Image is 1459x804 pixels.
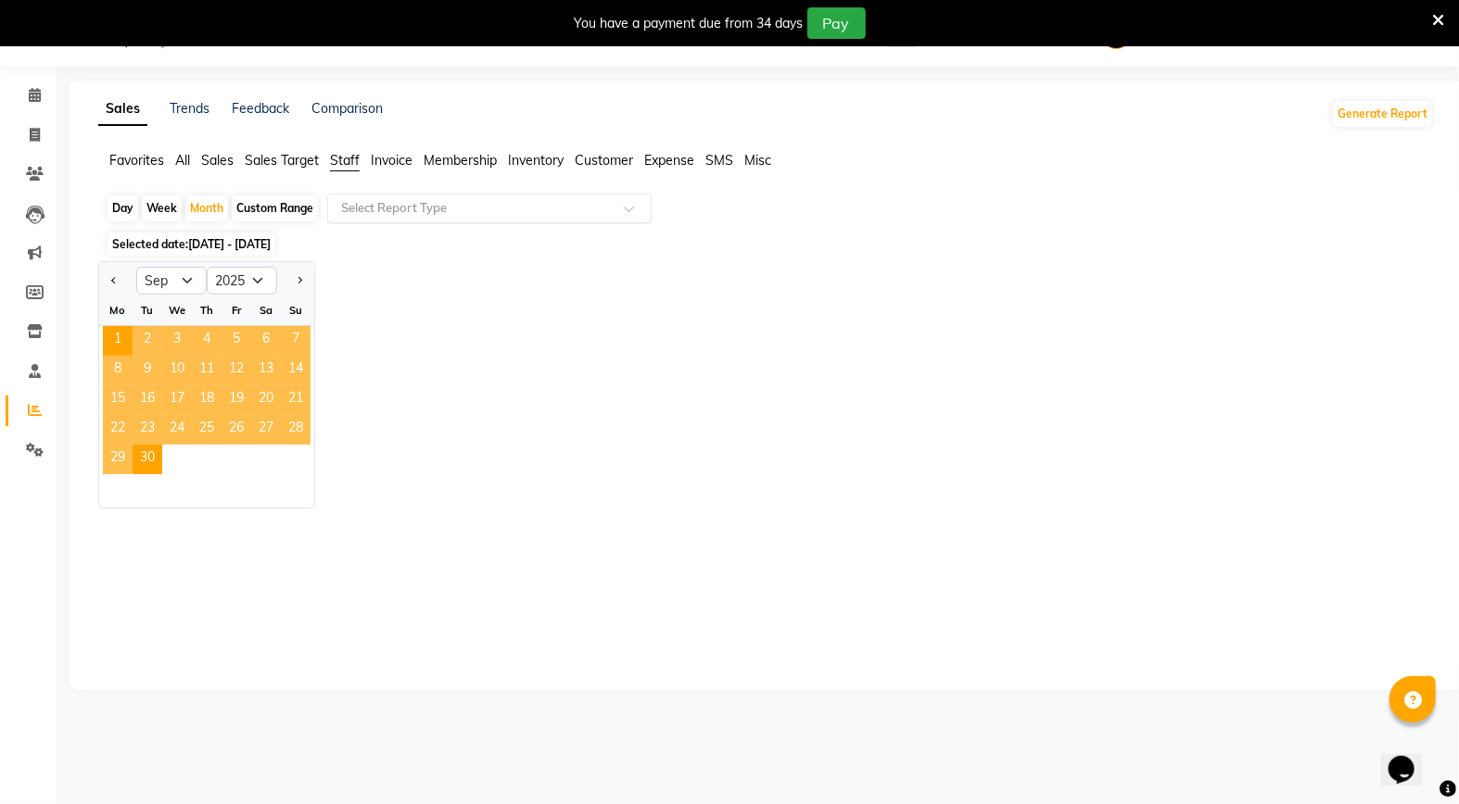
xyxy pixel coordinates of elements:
span: 2 [133,326,162,356]
span: Invoice [371,152,412,169]
span: 7 [281,326,311,356]
div: Mo [103,295,133,325]
span: 4 [192,326,222,356]
span: Inventory [508,152,564,169]
span: 29 [103,445,133,474]
span: 3 [162,326,192,356]
span: 6 [251,326,281,356]
span: 17 [162,385,192,415]
div: Tu [133,295,162,325]
div: Tuesday, September 9, 2025 [133,356,162,385]
div: Tuesday, September 23, 2025 [133,415,162,445]
div: Monday, September 29, 2025 [103,445,133,474]
div: Tuesday, September 2, 2025 [133,326,162,356]
div: Saturday, September 6, 2025 [251,326,281,356]
span: 23 [133,415,162,445]
span: [DATE] - [DATE] [188,237,271,251]
span: 16 [133,385,162,415]
span: 26 [222,415,251,445]
div: Monday, September 22, 2025 [103,415,133,445]
div: Sunday, September 21, 2025 [281,385,311,415]
div: Monday, September 15, 2025 [103,385,133,415]
span: 1 [103,326,133,356]
span: Customer [575,152,633,169]
div: Week [142,195,182,221]
div: Thursday, September 25, 2025 [192,415,222,445]
span: Membership [424,152,497,169]
button: Pay [807,7,866,39]
a: Comparison [311,100,383,117]
div: Tuesday, September 30, 2025 [133,445,162,474]
a: Feedback [232,100,289,117]
span: 11 [192,356,222,385]
div: Sunday, September 7, 2025 [281,326,311,356]
div: Custom Range [232,195,318,221]
span: 30 [133,445,162,474]
div: We [162,295,192,325]
span: SMS [705,152,733,169]
iframe: chat widget [1381,730,1440,785]
div: Day [108,195,138,221]
div: Thursday, September 11, 2025 [192,356,222,385]
span: 24 [162,415,192,445]
div: Sunday, September 28, 2025 [281,415,311,445]
div: Wednesday, September 24, 2025 [162,415,192,445]
span: 15 [103,385,133,415]
div: Tuesday, September 16, 2025 [133,385,162,415]
button: Previous month [107,266,121,295]
div: Th [192,295,222,325]
a: Trends [170,100,209,117]
span: 12 [222,356,251,385]
div: Monday, September 8, 2025 [103,356,133,385]
div: Saturday, September 13, 2025 [251,356,281,385]
div: Thursday, September 4, 2025 [192,326,222,356]
span: 19 [222,385,251,415]
span: Misc [744,152,771,169]
div: Month [185,195,228,221]
div: Monday, September 1, 2025 [103,326,133,356]
select: Select year [207,267,277,295]
span: 21 [281,385,311,415]
div: Thursday, September 18, 2025 [192,385,222,415]
span: 27 [251,415,281,445]
div: Wednesday, September 17, 2025 [162,385,192,415]
span: 25 [192,415,222,445]
span: 5 [222,326,251,356]
span: 14 [281,356,311,385]
div: Saturday, September 27, 2025 [251,415,281,445]
span: Sales [201,152,234,169]
div: Sa [251,295,281,325]
div: Wednesday, September 3, 2025 [162,326,192,356]
span: All [175,152,190,169]
span: 9 [133,356,162,385]
span: 13 [251,356,281,385]
span: 10 [162,356,192,385]
button: Next month [292,266,307,295]
span: 22 [103,415,133,445]
select: Select month [136,267,207,295]
span: Expense [644,152,694,169]
span: 20 [251,385,281,415]
div: Friday, September 12, 2025 [222,356,251,385]
div: Sunday, September 14, 2025 [281,356,311,385]
div: Fr [222,295,251,325]
span: Sales Target [245,152,319,169]
div: Saturday, September 20, 2025 [251,385,281,415]
span: 8 [103,356,133,385]
div: Friday, September 5, 2025 [222,326,251,356]
div: Su [281,295,311,325]
span: 18 [192,385,222,415]
a: Sales [98,93,147,126]
div: You have a payment due from 34 days [575,14,804,33]
div: Friday, September 19, 2025 [222,385,251,415]
div: Friday, September 26, 2025 [222,415,251,445]
div: Wednesday, September 10, 2025 [162,356,192,385]
span: 28 [281,415,311,445]
span: Selected date: [108,232,275,256]
span: Staff [330,152,360,169]
button: Generate Report [1333,101,1432,127]
span: Favorites [109,152,164,169]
